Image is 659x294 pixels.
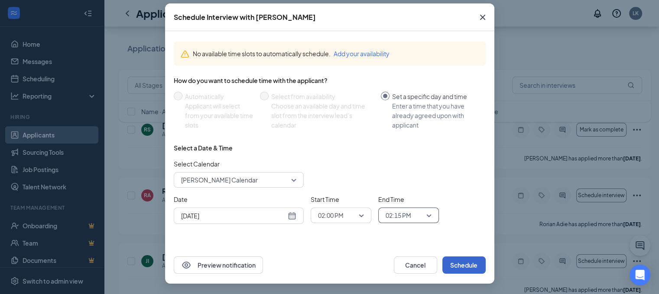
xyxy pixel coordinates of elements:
input: Aug 26, 2025 [181,211,286,220]
svg: Cross [477,12,488,22]
button: Close [471,3,494,31]
div: How do you want to schedule time with the applicant? [174,76,486,85]
div: Select a Date & Time [174,144,233,152]
div: Applicant will select from your available time slots [185,101,253,130]
svg: Warning [181,50,189,58]
div: Schedule Interview with [PERSON_NAME] [174,13,316,22]
span: 02:15 PM [386,209,411,222]
span: 02:00 PM [318,209,344,222]
svg: Eye [181,260,192,270]
button: Add your availability [334,49,390,58]
span: End Time [378,195,439,204]
div: Enter a time that you have already agreed upon with applicant [392,101,479,130]
span: [PERSON_NAME] Calendar [181,173,258,186]
span: Start Time [311,195,371,204]
div: Open Intercom Messenger [630,265,650,285]
div: Set a specific day and time [392,92,479,101]
div: Automatically [185,92,253,101]
span: Date [174,195,304,204]
div: Select from availability [271,92,374,101]
div: Choose an available day and time slot from the interview lead’s calendar [271,101,374,130]
button: Schedule [442,256,486,274]
span: Select Calendar [174,159,304,169]
div: No available time slots to automatically schedule. [193,49,479,58]
button: Cancel [394,256,437,274]
button: EyePreview notification [174,256,263,274]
